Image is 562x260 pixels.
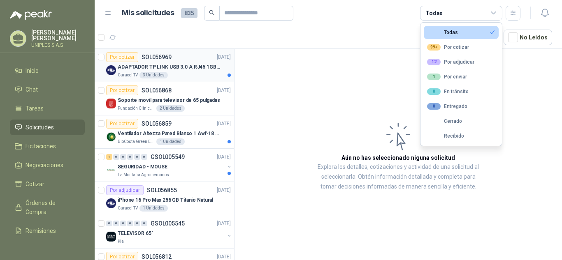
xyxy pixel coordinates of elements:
p: BioCosta Green Energy S.A.S [118,138,155,145]
p: iPhone 16 Pro Max 256 GB Titanio Natural [118,196,213,204]
div: 1 Unidades [156,138,185,145]
a: Por cotizarSOL056859[DATE] Company LogoVentilador Altezza Pared Blanco 1 Awf-18 Pro BalineraBioCo... [95,115,234,149]
p: [DATE] [217,53,231,61]
p: UNIPLES S.A.S [31,43,85,48]
div: 0 [134,154,140,160]
p: SOL056855 [147,187,177,193]
button: Recibido [424,129,499,143]
a: Órdenes de Compra [10,195,85,220]
p: GSOL005549 [151,154,185,160]
div: 0 [127,221,133,226]
button: 1Por enviar [424,70,499,83]
p: [DATE] [217,120,231,128]
button: 0Entregado [424,100,499,113]
span: Chat [26,85,38,94]
div: 1 [106,154,112,160]
a: Negociaciones [10,157,85,173]
div: 0 [127,154,133,160]
a: 0 0 0 0 0 0 GSOL005545[DATE] Company LogoTELEVISOR 65"Kia [106,219,232,245]
div: Recibido [427,133,464,139]
button: Cerrado [424,115,499,128]
img: Company Logo [106,165,116,175]
div: 2 Unidades [156,105,185,112]
p: Ventilador Altezza Pared Blanco 1 Awf-18 Pro Balinera [118,130,220,138]
span: Cotizar [26,179,44,189]
p: Caracol TV [118,205,138,212]
div: Por enviar [427,74,467,80]
button: Todas [424,26,499,39]
div: Por adjudicar [106,185,144,195]
a: Licitaciones [10,138,85,154]
div: Todas [425,9,443,18]
span: Tareas [26,104,44,113]
div: Por cotizar [106,119,138,129]
div: 0 [134,221,140,226]
p: Soporte movil para televisor de 65 pulgadas [118,97,220,104]
p: Caracol TV [118,72,138,78]
div: 0 [113,221,119,226]
div: Entregado [427,103,467,110]
div: Cerrado [427,118,462,124]
div: Todas [427,30,458,35]
button: 99+Por cotizar [424,41,499,54]
p: [DATE] [217,186,231,194]
span: Negociaciones [26,161,63,170]
a: Chat [10,82,85,97]
p: Fundación Clínica Shaio [118,105,155,112]
p: [DATE] [217,153,231,161]
p: Kia [118,238,124,245]
p: GSOL005545 [151,221,185,226]
a: Solicitudes [10,120,85,135]
p: TELEVISOR 65" [118,230,153,237]
div: 0 [141,154,147,160]
span: Licitaciones [26,142,56,151]
button: 0En tránsito [424,85,499,98]
span: Remisiones [26,226,56,235]
p: [PERSON_NAME] [PERSON_NAME] [31,30,85,41]
h3: Aún no has seleccionado niguna solicitud [341,153,455,162]
div: 12 [427,59,441,65]
img: Company Logo [106,99,116,108]
a: Por cotizarSOL056969[DATE] Company LogoADAPTADOR TP LINK USB 3.0 A RJ45 1GB WINDOWSCaracol TV3 Un... [95,49,234,82]
div: 0 [141,221,147,226]
h1: Mis solicitudes [122,7,174,19]
p: La Montaña Agromercados [118,172,169,178]
p: Explora los detalles, cotizaciones y actividad de una solicitud al seleccionarla. Obtén informaci... [317,162,480,192]
div: 0 [427,103,441,110]
div: 99+ [427,44,441,51]
img: Company Logo [106,232,116,242]
p: SOL056812 [142,254,172,260]
div: Por cotizar [427,44,469,51]
a: Por adjudicarSOL056855[DATE] Company LogoiPhone 16 Pro Max 256 GB Titanio NaturalCaracol TV1 Unid... [95,182,234,215]
span: Inicio [26,66,39,75]
div: Por cotizar [106,52,138,62]
div: En tránsito [427,88,469,95]
div: 0 [427,88,441,95]
p: SEGURIDAD - MOUSE [118,163,167,171]
div: Por cotizar [106,85,138,95]
a: Inicio [10,63,85,78]
p: SOL056859 [142,121,172,127]
span: search [209,10,215,16]
p: [DATE] [217,87,231,94]
div: 1 [427,74,441,80]
div: 0 [113,154,119,160]
span: Órdenes de Compra [26,198,77,216]
img: Company Logo [106,132,116,142]
button: 12Por adjudicar [424,55,499,69]
img: Logo peakr [10,10,52,20]
img: Company Logo [106,65,116,75]
a: Por cotizarSOL056868[DATE] Company LogoSoporte movil para televisor de 65 pulgadasFundación Clíni... [95,82,234,115]
div: Por adjudicar [427,59,474,65]
div: 1 Unidades [139,205,168,212]
span: 835 [181,8,197,18]
a: 1 0 0 0 0 0 GSOL005549[DATE] Company LogoSEGURIDAD - MOUSELa Montaña Agromercados [106,152,232,178]
div: 0 [120,154,126,160]
button: No Leídos [504,30,552,45]
div: 0 [106,221,112,226]
p: ADAPTADOR TP LINK USB 3.0 A RJ45 1GB WINDOWS [118,63,220,71]
img: Company Logo [106,198,116,208]
div: 3 Unidades [139,72,168,78]
p: [DATE] [217,220,231,228]
span: Solicitudes [26,123,54,132]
